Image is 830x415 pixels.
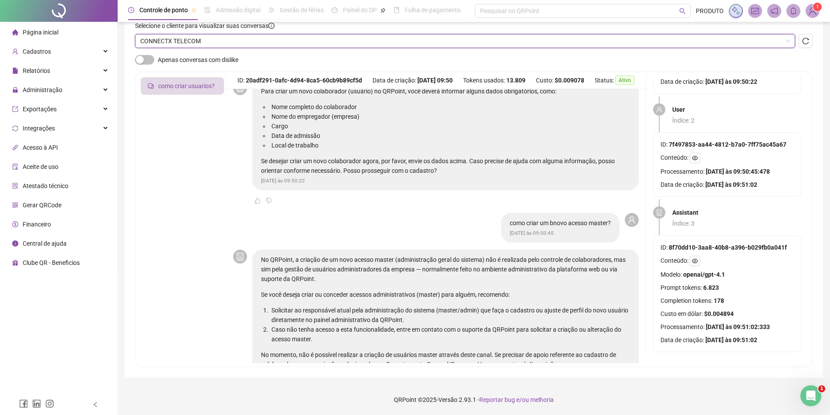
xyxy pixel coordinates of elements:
[705,77,757,86] span: [DATE] às 09:50:22
[683,270,725,279] span: openai/gpt-4.1
[12,68,18,74] span: file
[692,155,698,161] span: eye
[789,7,797,15] span: bell
[270,141,630,150] li: Local de trabalho
[23,163,58,170] span: Aceite de uso
[23,86,62,93] span: Administração
[237,75,244,85] span: ID:
[12,183,18,189] span: solution
[140,34,790,48] span: CONNECTX TELECOM
[731,6,741,16] img: sparkle-icon.fc2bf0ac1784a2077858766a79e2daf3.svg
[12,260,18,266] span: gift
[270,121,630,131] li: Cargo
[12,144,18,151] span: api
[23,106,57,113] span: Exportações
[45,399,54,408] span: instagram
[268,23,274,29] span: info-circle
[12,240,18,247] span: info-circle
[393,7,400,13] span: book
[705,335,757,345] span: [DATE] às 09:51:02
[696,6,724,16] span: PRODUTO
[23,240,67,247] span: Central de ajuda
[661,270,682,279] span: Modelo:
[510,230,554,236] span: [DATE] às 09:50:45
[148,83,154,89] span: comment
[32,399,41,408] span: linkedin
[672,116,801,125] span: Índice: 2
[813,3,822,11] sup: Atualize o seu contato no menu Meus Dados
[118,384,830,415] footer: QRPoint © 2025 - 2.93.1 -
[139,7,188,14] span: Controle de ponto
[261,255,630,284] p: No QRPoint, a criação de um novo acesso master (administração geral do sistema) não é realizada p...
[246,75,362,85] span: 20adf291-0afc-4d94-8ca5-60cb9b89cf5d
[672,209,698,216] strong: Assistant
[23,29,58,36] span: Página inicial
[12,164,18,170] span: audit
[800,385,821,406] iframe: Intercom live chat
[661,296,712,305] span: Completion tokens:
[628,216,636,224] span: user
[12,48,18,55] span: user-add
[12,87,18,93] span: lock
[158,55,238,65] span: Apenas conversas com dislike
[661,283,702,292] span: Prompt tokens:
[261,178,305,184] span: [DATE] às 09:50:22
[704,309,734,319] span: $0.004894
[191,8,196,13] span: pushpin
[380,8,386,13] span: pushpin
[23,202,61,209] span: Gerar QRCode
[261,156,630,175] p: Se desejar criar um novo colaborador agora, por favor, envie os dados acima. Caso precise de ajud...
[506,75,525,85] span: 13.809
[261,350,630,369] p: No momento, não é possível realizar a criação de usuários master através deste canal. Se precisar...
[23,125,55,132] span: Integrações
[802,38,809,45] span: reload
[280,7,324,14] span: Gestão de férias
[770,7,778,15] span: notification
[656,209,662,216] span: robot
[661,167,705,176] span: Processamento:
[705,180,757,189] span: [DATE] às 09:51:02
[818,385,825,392] span: 1
[661,256,688,266] span: Conteúdo:
[536,75,553,85] span: Custo:
[373,75,416,85] span: Data de criação:
[23,221,51,228] span: Financeiro
[661,180,704,189] span: Data de criação:
[706,322,770,332] span: [DATE] às 09:51:02:333
[158,82,215,89] span: como criar usuarios?
[12,29,18,35] span: home
[555,75,584,85] span: $0.009078
[417,75,453,85] span: [DATE] 09:50
[510,218,611,228] p: como criar um bnovo acesso master?
[12,125,18,131] span: sync
[479,396,554,403] span: Reportar bug e/ou melhoria
[23,48,51,55] span: Cadastros
[816,4,819,10] span: 1
[463,75,505,85] span: Tokens usados:
[12,202,18,208] span: qrcode
[679,8,686,14] span: search
[332,7,338,13] span: dashboard
[23,182,68,189] span: Atestado técnico
[672,106,685,113] strong: User
[343,7,377,14] span: Painel do DP
[706,167,770,176] span: [DATE] às 09:50:45:478
[661,77,704,86] span: Data de criação:
[128,7,134,13] span: clock-circle
[751,7,759,15] span: fund
[270,112,630,121] li: Nome do empregador (empresa)
[135,21,280,31] label: Selecione o cliente para visualizar suas conversas
[669,243,787,252] span: 8f70dd10-3aa8-40b8-a396-b029fb0a041f
[672,219,801,228] span: Índice: 3
[19,399,28,408] span: facebook
[703,283,719,292] span: 6.823
[261,290,630,299] p: Se você deseja criar ou conceder acessos administrativos (master) para alguém, recomendo:
[23,259,80,266] span: Clube QR - Beneficios
[12,106,18,112] span: export
[23,67,50,74] span: Relatórios
[216,7,261,14] span: Admissão digital
[661,322,705,332] span: Processamento:
[92,401,98,408] span: left
[661,243,667,252] span: ID:
[806,4,819,17] img: 38791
